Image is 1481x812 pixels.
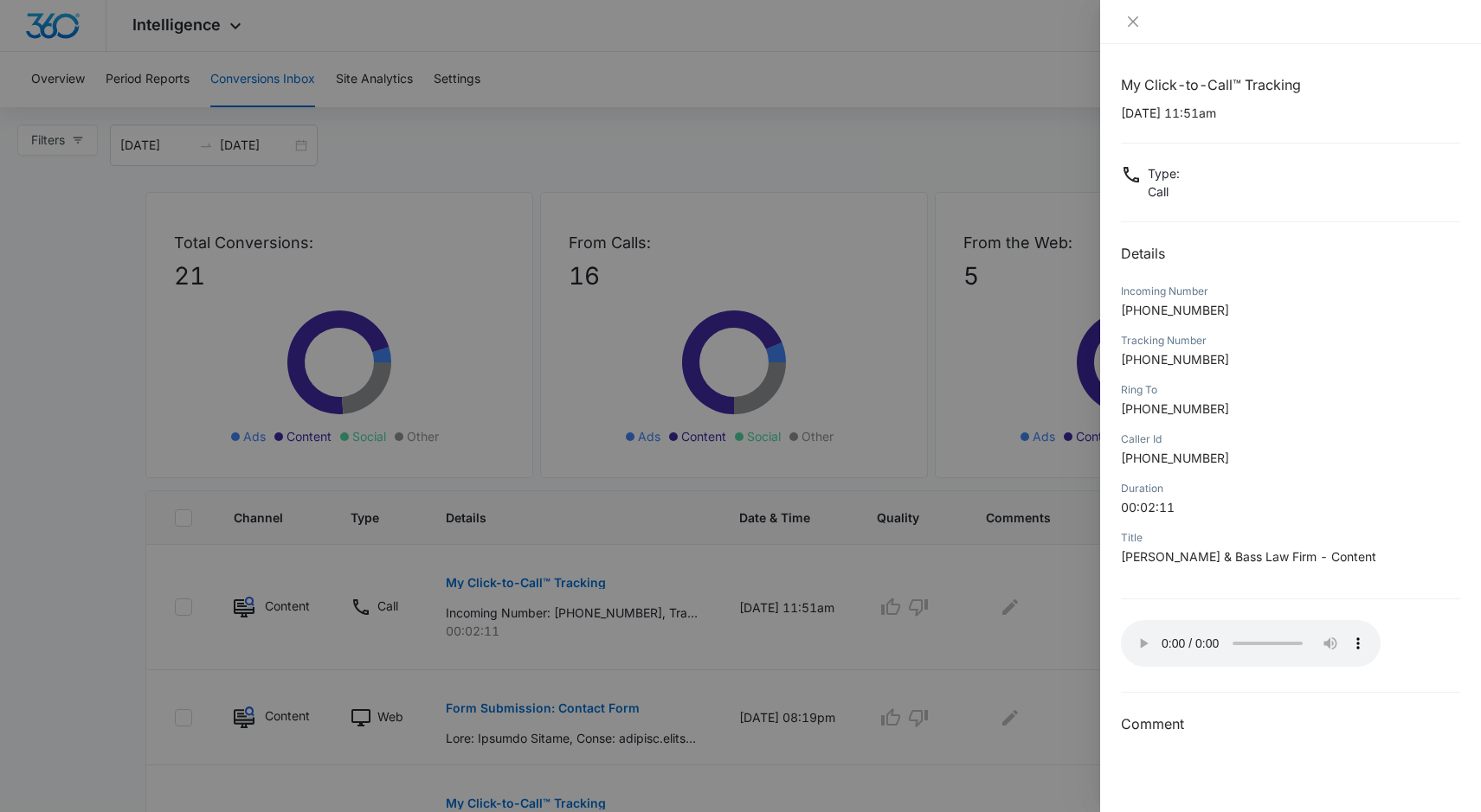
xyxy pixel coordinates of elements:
div: Tracking Number [1121,333,1460,348]
audio: Your browser does not support the audio tag. [1121,620,1381,667]
div: Title [1121,530,1460,546]
span: [PHONE_NUMBER] [1121,352,1229,367]
p: Type : [1148,164,1180,182]
button: Close [1121,14,1145,29]
span: close [1126,15,1140,29]
h1: My Click-to-Call™ Tracking [1121,74,1460,95]
span: [PHONE_NUMBER] [1121,401,1229,416]
div: Duration [1121,481,1460,496]
h2: Details [1121,243,1460,264]
span: [PHONE_NUMBER] [1121,451,1229,465]
p: [DATE] 11:51am [1121,104,1460,122]
span: [PERSON_NAME] & Bass Law Firm - Content [1121,549,1376,564]
div: Incoming Number [1121,284,1460,299]
h3: Comment [1121,713,1460,734]
p: Call [1148,182,1180,201]
div: Ring To [1121,382,1460,398]
div: Caller Id [1121,432,1460,447]
span: [PHONE_NUMBER] [1121,303,1229,317]
span: 00:02:11 [1121,500,1175,515]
